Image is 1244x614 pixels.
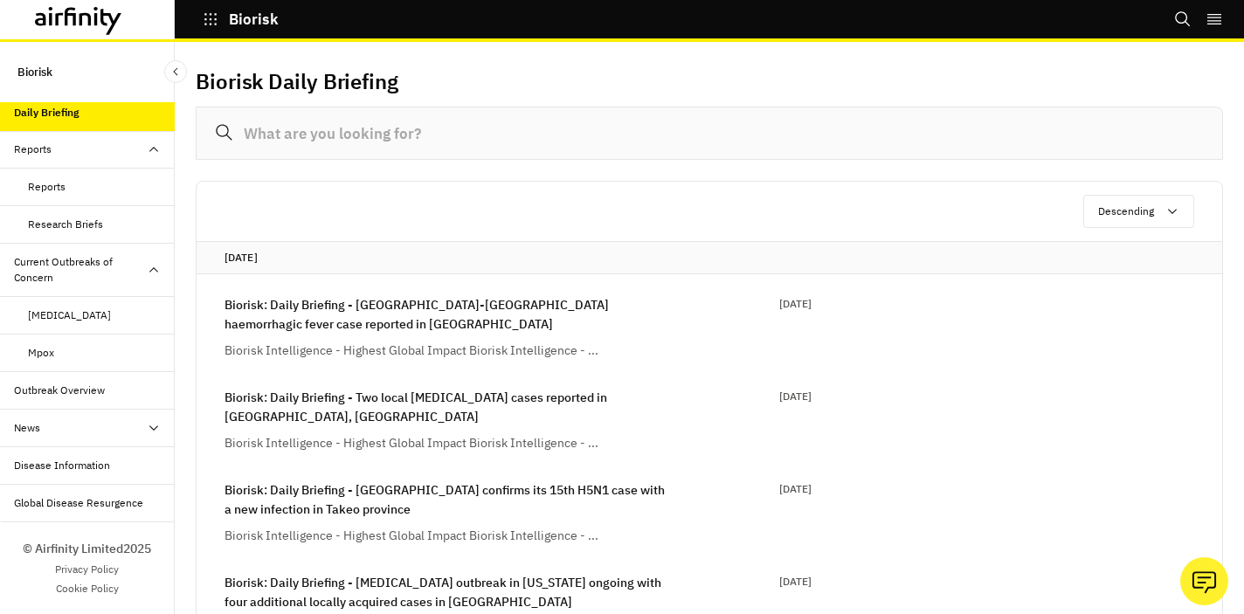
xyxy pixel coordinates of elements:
[14,383,105,398] div: Outbreak Overview
[28,179,66,195] div: Reports
[225,295,668,334] p: Biorisk: Daily Briefing - [GEOGRAPHIC_DATA]-[GEOGRAPHIC_DATA] haemorrhagic fever case reported in...
[28,307,111,323] div: [MEDICAL_DATA]
[56,581,119,597] a: Cookie Policy
[196,107,1223,160] input: What are you looking for?
[1180,557,1228,605] button: Ask our analysts
[225,249,1194,266] p: [DATE]
[1083,195,1194,228] button: Descending
[225,573,668,611] p: Biorisk: Daily Briefing - [MEDICAL_DATA] outbreak in [US_STATE] ongoing with four additional loca...
[164,60,187,83] button: Close Sidebar
[28,345,54,361] div: Mpox
[196,69,398,94] h2: Biorisk Daily Briefing
[14,458,110,473] div: Disease Information
[779,388,812,452] p: [DATE]
[14,420,40,436] div: News
[14,105,79,121] div: Daily Briefing
[14,141,52,157] div: Reports
[14,495,143,511] div: Global Disease Resurgence
[203,4,279,34] button: Biorisk
[1174,4,1192,34] button: Search
[225,480,668,519] p: Biorisk: Daily Briefing - [GEOGRAPHIC_DATA] confirms its 15th H5N1 case with a new infection in T...
[225,388,668,426] p: Biorisk: Daily Briefing - Two local [MEDICAL_DATA] cases reported in [GEOGRAPHIC_DATA], [GEOGRAPH...
[14,254,147,286] div: Current Outbreaks of Concern
[779,295,812,360] p: [DATE]
[225,433,644,452] div: Biorisk Intelligence - Highest Global Impact Biorisk Intelligence - ...
[225,526,644,545] div: Biorisk Intelligence - Highest Global Impact Biorisk Intelligence - ...
[229,11,279,27] p: Biorisk
[55,562,119,577] a: Privacy Policy
[225,341,644,360] div: Biorisk Intelligence - Highest Global Impact Biorisk Intelligence - ...
[779,480,812,545] p: [DATE]
[23,540,151,558] p: © Airfinity Limited 2025
[28,217,103,232] div: Research Briefs
[17,56,52,88] p: Biorisk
